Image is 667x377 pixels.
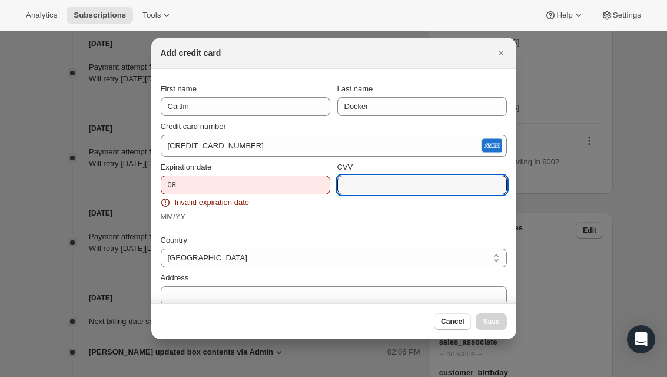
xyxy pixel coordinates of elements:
[175,197,249,209] span: Invalid expiration date
[74,11,126,20] span: Subscriptions
[19,7,64,24] button: Analytics
[67,7,133,24] button: Subscriptions
[161,163,212,171] span: Expiration date
[613,11,641,20] span: Settings
[142,11,161,20] span: Tools
[161,84,197,93] span: First name
[161,212,186,221] span: MM/YY
[337,163,353,171] span: CVV
[161,47,221,59] h2: Add credit card
[594,7,648,24] button: Settings
[537,7,591,24] button: Help
[161,122,226,131] span: Credit card number
[161,273,189,282] span: Address
[434,313,471,330] button: Cancel
[441,317,464,326] span: Cancel
[26,11,57,20] span: Analytics
[493,45,509,61] button: Close
[627,325,655,353] div: Open Intercom Messenger
[161,236,188,244] span: Country
[556,11,572,20] span: Help
[337,84,373,93] span: Last name
[135,7,180,24] button: Tools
